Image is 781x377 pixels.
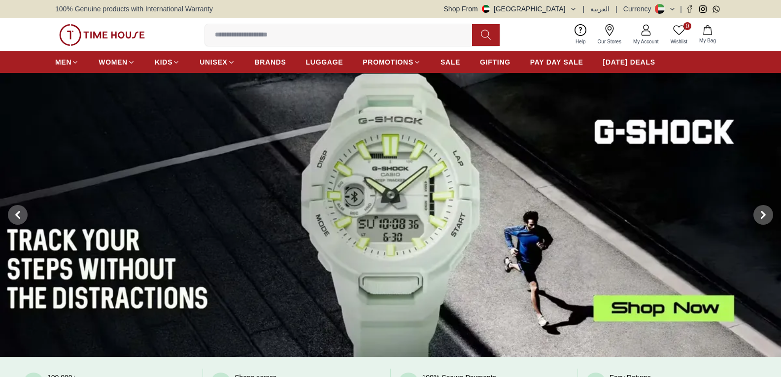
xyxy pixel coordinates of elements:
button: My Bag [693,23,722,46]
span: UNISEX [200,57,227,67]
a: Instagram [699,5,707,13]
a: GIFTING [480,53,510,71]
span: LUGGAGE [306,57,343,67]
img: United Arab Emirates [482,5,490,13]
a: [DATE] DEALS [603,53,655,71]
a: Our Stores [592,22,627,47]
button: العربية [590,4,610,14]
img: ... [59,24,145,46]
span: MEN [55,57,71,67]
span: Wishlist [667,38,691,45]
span: PAY DAY SALE [530,57,583,67]
span: GIFTING [480,57,510,67]
span: WOMEN [99,57,128,67]
span: Our Stores [594,38,625,45]
span: 100% Genuine products with International Warranty [55,4,213,14]
div: Currency [623,4,655,14]
span: PROMOTIONS [363,57,413,67]
span: | [680,4,682,14]
span: [DATE] DEALS [603,57,655,67]
a: KIDS [155,53,180,71]
a: 0Wishlist [665,22,693,47]
a: MEN [55,53,79,71]
span: | [615,4,617,14]
span: My Account [629,38,663,45]
span: 0 [683,22,691,30]
button: Shop From[GEOGRAPHIC_DATA] [444,4,577,14]
a: SALE [441,53,460,71]
a: WOMEN [99,53,135,71]
a: Facebook [686,5,693,13]
a: BRANDS [255,53,286,71]
a: Whatsapp [713,5,720,13]
a: PAY DAY SALE [530,53,583,71]
span: Help [572,38,590,45]
a: PROMOTIONS [363,53,421,71]
span: My Bag [695,37,720,44]
a: LUGGAGE [306,53,343,71]
span: | [583,4,585,14]
span: KIDS [155,57,172,67]
span: SALE [441,57,460,67]
span: BRANDS [255,57,286,67]
a: Help [570,22,592,47]
a: UNISEX [200,53,235,71]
